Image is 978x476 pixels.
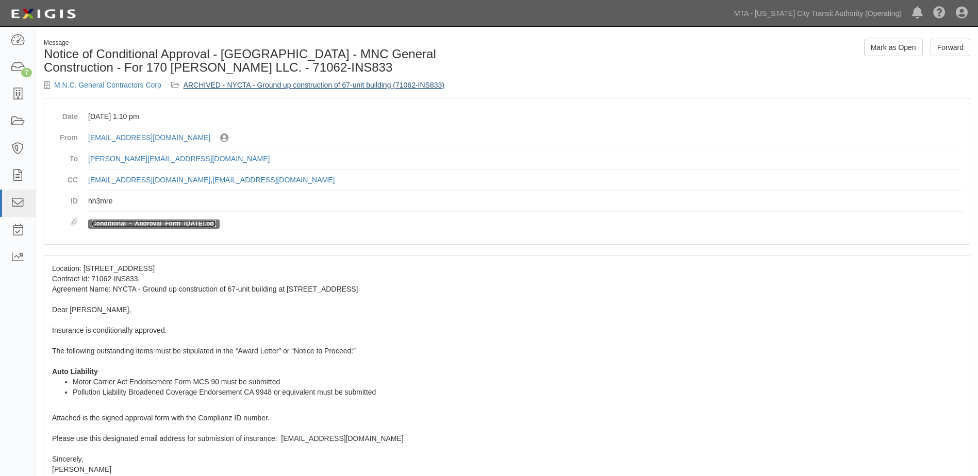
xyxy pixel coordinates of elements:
[729,3,907,24] a: MTA - [US_STATE] City Transit Authority (Operating)
[44,47,500,75] h1: Notice of Conditional Approval - [GEOGRAPHIC_DATA] - MNC General Construction - For 170 [PERSON_N...
[52,148,78,164] dt: To
[44,39,500,47] div: Message
[88,169,962,191] dd: ,
[52,106,78,122] dt: Date
[71,219,78,226] i: Attachments
[8,5,79,23] img: logo-5460c22ac91f19d4615b14bd174203de0afe785f0fc80cf4dbbc73dc1793850b.png
[88,176,210,184] a: [EMAIL_ADDRESS][DOMAIN_NAME]
[88,191,962,212] dd: hh3mre
[21,68,32,77] div: 7
[220,134,228,143] i: Sent by Omayra Valentin
[52,127,78,143] dt: From
[52,191,78,206] dt: ID
[92,220,216,227] a: Conditional_-_Approval_Form_[DATE].pdf
[931,39,970,56] a: Forward
[73,377,962,387] li: Motor Carrier Act Endorsement Form MCS 90 must be submitted
[73,387,962,397] li: Pollution Liability Broadened Coverage Endorsement CA 9948 or equivalent must be submitted
[52,169,78,185] dt: CC
[54,81,161,89] a: M.N.C. General Contractors Corp
[184,81,444,89] a: ARCHIVED - NYCTA - Ground up construction of 67-unit building (71062-INS833)
[212,176,335,184] a: [EMAIL_ADDRESS][DOMAIN_NAME]
[52,367,98,376] strong: Auto Liability
[88,106,962,127] dd: [DATE] 1:10 pm
[864,39,923,56] a: Mark as Open
[933,7,946,20] i: Help Center - Complianz
[88,155,270,163] a: [PERSON_NAME][EMAIL_ADDRESS][DOMAIN_NAME]
[88,133,210,142] a: [EMAIL_ADDRESS][DOMAIN_NAME]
